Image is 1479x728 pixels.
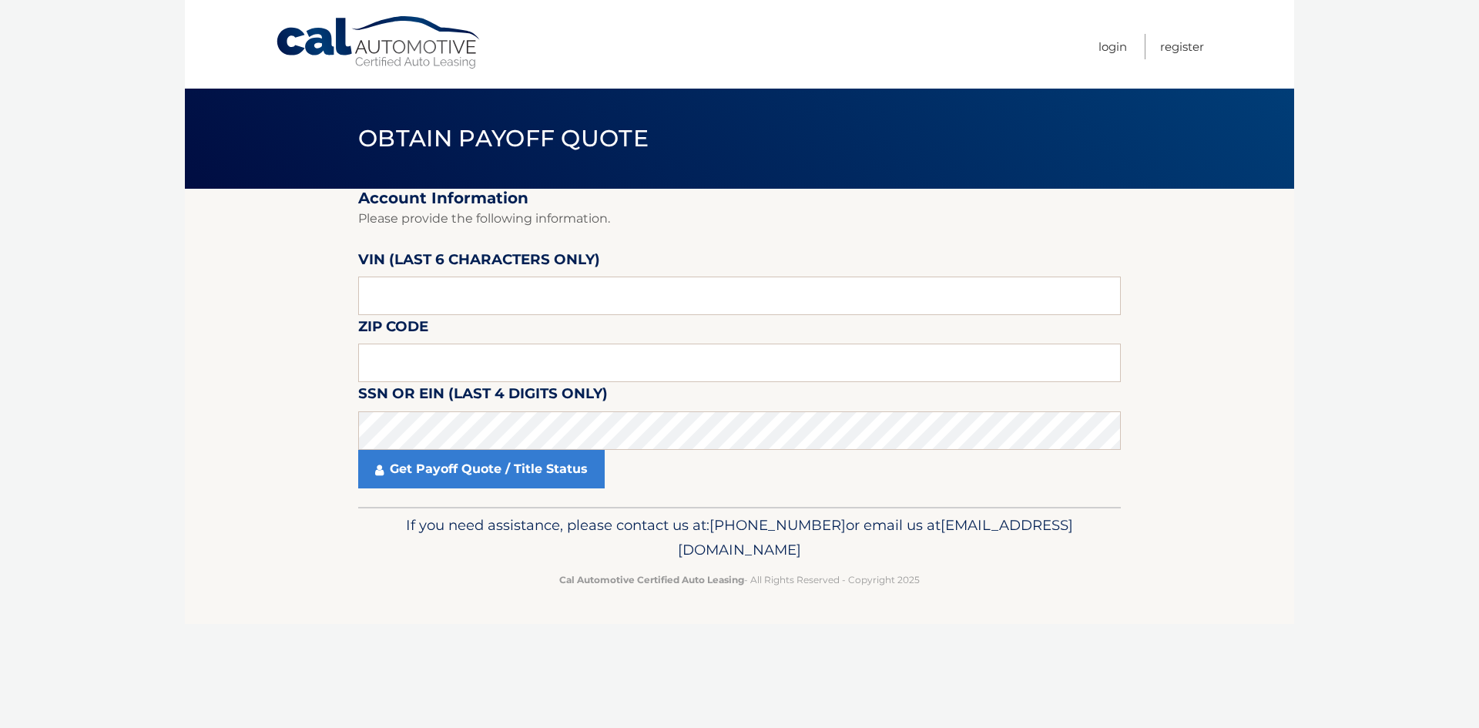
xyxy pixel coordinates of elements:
strong: Cal Automotive Certified Auto Leasing [559,574,744,585]
label: VIN (last 6 characters only) [358,248,600,277]
a: Login [1098,34,1127,59]
p: Please provide the following information. [358,208,1121,230]
a: Register [1160,34,1204,59]
h2: Account Information [358,189,1121,208]
label: Zip Code [358,315,428,344]
p: - All Rights Reserved - Copyright 2025 [368,572,1111,588]
a: Cal Automotive [275,15,483,70]
p: If you need assistance, please contact us at: or email us at [368,513,1111,562]
span: Obtain Payoff Quote [358,124,649,153]
label: SSN or EIN (last 4 digits only) [358,382,608,411]
span: [PHONE_NUMBER] [709,516,846,534]
a: Get Payoff Quote / Title Status [358,450,605,488]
